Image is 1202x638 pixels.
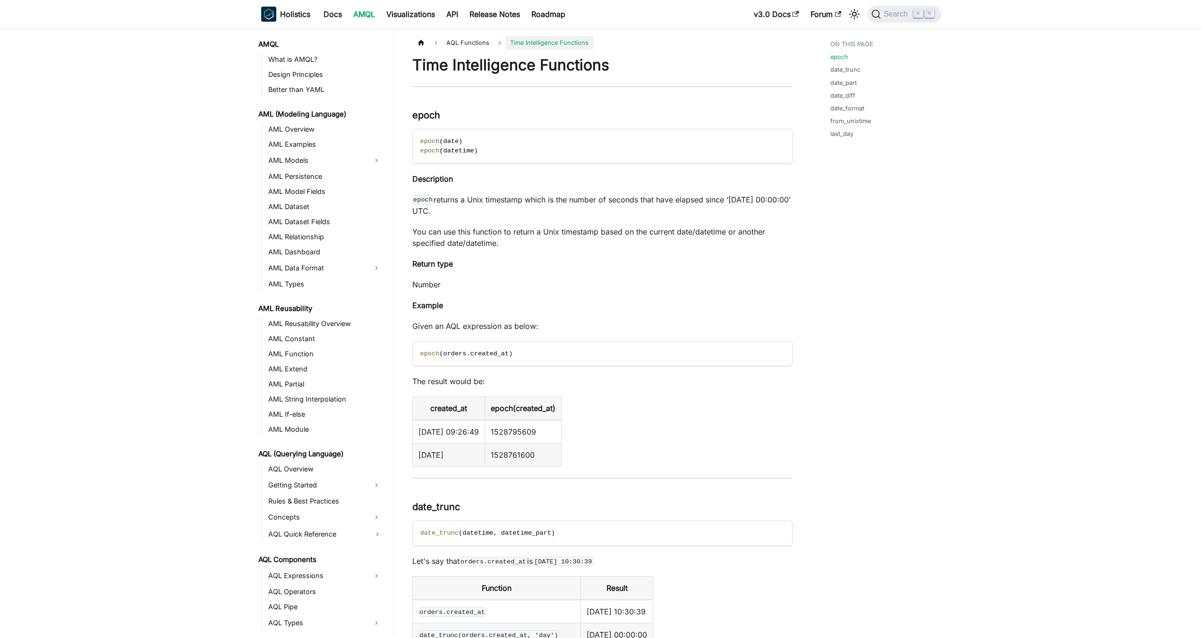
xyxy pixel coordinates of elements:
a: AML Dataset Fields [265,215,385,228]
span: AQL Functions [442,36,494,50]
code: [DATE] 10:30:39 [533,557,593,566]
a: AMQL [348,7,381,22]
a: Roadmap [526,7,571,22]
button: Search (Command+K) [868,6,941,23]
span: ( [439,350,443,357]
p: You can use this function to return a Unix timestamp based on the current date/datetime or anothe... [412,226,793,249]
span: Time Intelligence Functions [505,36,593,50]
th: created_at [412,397,485,420]
a: Home page [412,36,430,50]
span: datetime [443,147,474,154]
a: AML Persistence [265,170,385,183]
button: Expand sidebar category 'Getting Started' [368,478,385,493]
span: ) [551,529,555,537]
a: AML Data Format [265,260,368,276]
p: Let's say that is [412,555,793,567]
button: Expand sidebar category 'AQL Expressions' [368,568,385,583]
a: API [441,7,464,22]
a: v3.0 Docs [748,7,805,22]
a: Concepts [265,510,368,525]
a: AML Constant [265,332,385,345]
span: epoch [420,138,440,145]
td: [DATE] 10:30:39 [581,600,653,623]
a: AML Function [265,347,385,361]
a: AMQL [256,38,385,51]
span: ) [459,138,462,145]
span: ( [439,147,443,154]
button: Switch between dark and light mode (currently light mode) [847,7,862,22]
a: HolisticsHolistics [261,7,310,22]
span: orders [443,350,466,357]
a: date_format [830,104,864,113]
span: epoch [420,350,440,357]
a: AML Reusability [256,302,385,315]
td: [DATE] [412,444,485,467]
span: date_trunc [420,529,459,537]
a: Docs [318,7,348,22]
span: epoch [420,147,440,154]
a: AML Reusability Overview [265,317,385,330]
span: datetime_part [501,529,551,537]
button: Expand sidebar category 'AML Data Format' [368,260,385,276]
a: Getting Started [265,478,368,493]
th: Result [581,577,653,600]
button: Expand sidebar category 'Concepts' [368,510,385,525]
a: AML Models [265,153,368,168]
span: Search [881,10,913,18]
a: AML String Interpolation [265,393,385,406]
a: AQL Expressions [265,568,368,583]
a: AQL (Querying Language) [256,447,385,461]
a: date_diff [830,91,855,100]
h3: date_trunc [412,501,793,513]
a: AML Dataset [265,200,385,213]
span: ( [459,529,462,537]
strong: Example [412,301,443,310]
a: AML If-else [265,408,385,421]
kbd: K [925,9,934,18]
a: date_part [830,78,857,87]
a: AML Dashboard [265,245,385,259]
button: Expand sidebar category 'AML Models' [368,153,385,168]
code: orders.created_at [418,607,486,617]
img: Holistics [261,7,276,22]
a: AML Examples [265,138,385,151]
a: AQL Components [256,553,385,566]
a: Release Notes [464,7,526,22]
h1: Time Intelligence Functions [412,56,793,75]
a: AML Types [265,277,385,291]
a: AML Model Fields [265,185,385,198]
a: AQL Pipe [265,600,385,613]
a: AML Overview [265,123,385,136]
button: Expand sidebar category 'AQL Types' [368,615,385,630]
span: datetime [462,529,493,537]
code: epoch [412,195,434,204]
th: Function [412,577,581,600]
a: Forum [805,7,847,22]
p: Given an AQL expression as below: [412,320,793,332]
a: AQL Types [265,615,368,630]
h3: epoch [412,109,793,121]
nav: Docs sidebar [252,28,393,638]
a: from_unixtime [830,117,871,126]
b: Holistics [280,8,310,20]
nav: Breadcrumbs [412,36,793,50]
a: AML Partial [265,378,385,391]
a: Design Principles [265,68,385,81]
td: [DATE] 09:26:49 [412,420,485,444]
span: ) [509,350,512,357]
td: 1528795609 [485,420,561,444]
strong: Description [412,174,453,184]
p: returns a Unix timestamp which is the number of seconds that have elapsed since ‘[DATE] 00:00:00’... [412,194,793,217]
span: ( [439,138,443,145]
th: epoch(created_at) [485,397,561,420]
a: last_day [830,129,853,138]
a: AQL Quick Reference [265,527,385,542]
a: AML Module [265,423,385,436]
a: AML Extend [265,362,385,376]
a: Rules & Best Practices [265,495,385,508]
span: date [443,138,459,145]
a: date_trunc [830,65,861,74]
a: What is AMQL? [265,53,385,66]
span: , [494,529,497,537]
kbd: ⌘ [913,9,923,18]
